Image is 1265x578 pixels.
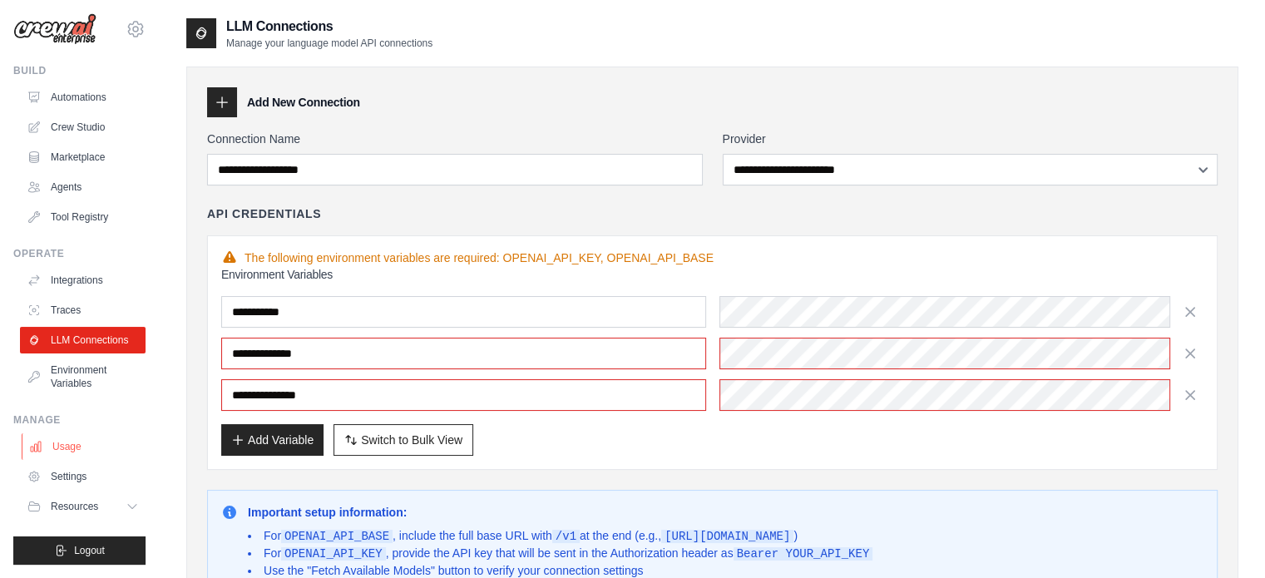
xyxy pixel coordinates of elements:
[20,84,146,111] a: Automations
[13,247,146,260] div: Operate
[248,545,872,562] li: For , provide the API key that will be sent in the Authorization header as
[20,327,146,353] a: LLM Connections
[226,37,432,50] p: Manage your language model API connections
[361,432,462,448] span: Switch to Bulk View
[661,530,793,543] code: [URL][DOMAIN_NAME]
[20,493,146,520] button: Resources
[20,463,146,490] a: Settings
[334,424,473,456] button: Switch to Bulk View
[723,131,1218,147] label: Provider
[221,249,1203,266] div: The following environment variables are required: OPENAI_API_KEY, OPENAI_API_BASE
[20,297,146,324] a: Traces
[207,131,703,147] label: Connection Name
[207,205,321,222] h4: API Credentials
[281,530,393,543] code: OPENAI_API_BASE
[13,536,146,565] button: Logout
[221,266,1203,283] h3: Environment Variables
[20,357,146,397] a: Environment Variables
[20,174,146,200] a: Agents
[13,413,146,427] div: Manage
[20,114,146,141] a: Crew Studio
[74,544,105,557] span: Logout
[734,547,873,561] code: Bearer YOUR_API_KEY
[221,424,324,456] button: Add Variable
[20,267,146,294] a: Integrations
[248,506,407,519] strong: Important setup information:
[281,547,386,561] code: OPENAI_API_KEY
[552,530,580,543] code: /v1
[20,204,146,230] a: Tool Registry
[248,527,872,545] li: For , include the full base URL with at the end (e.g., )
[13,64,146,77] div: Build
[20,144,146,170] a: Marketplace
[22,433,147,460] a: Usage
[13,13,96,45] img: Logo
[247,94,360,111] h3: Add New Connection
[226,17,432,37] h2: LLM Connections
[51,500,98,513] span: Resources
